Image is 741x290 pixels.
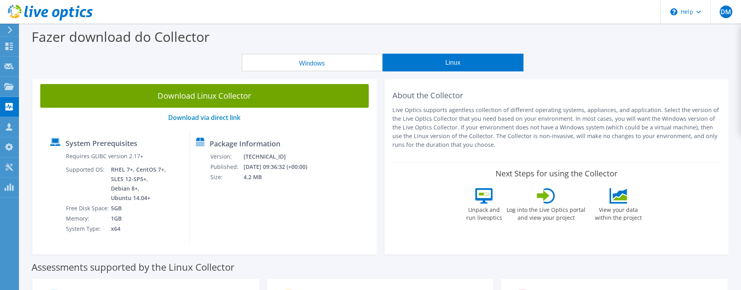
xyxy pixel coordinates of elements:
[66,139,137,147] label: System Prerequisites
[383,54,523,71] button: Linux
[243,152,317,162] td: [TECHNICAL_ID]
[66,224,111,234] td: System Type:
[66,152,143,160] label: Requires GLIBC version 2.17+
[466,204,502,222] label: Unpack and run liveoptics
[111,165,167,203] td: RHEL 7+, CentOS 7+, SLES 12-SP5+, Debian 8+, Ubuntu 14.04+
[243,172,317,182] td: 4.2 MB
[392,106,721,149] p: Live Optics supports agentless collection of different operating systems, appliances, and applica...
[66,213,111,224] td: Memory:
[495,169,617,178] label: Next Steps for using the Collector
[32,263,234,271] label: Assessments supported by the Linux Collector
[506,204,586,222] label: Log into the Live Optics portal and view your project
[590,204,647,222] label: View your data within the project
[66,165,111,203] td: Supported OS:
[210,152,243,162] td: Version:
[40,84,369,108] a: Download Linux Collector
[111,224,167,234] td: x64
[111,213,167,224] td: 1GB
[720,6,732,18] span: DM
[242,54,383,71] button: Windows
[32,28,210,46] label: Fazer download do Collector
[66,203,111,213] td: Free Disk Space:
[168,113,240,122] a: Download via direct link
[210,172,243,182] td: Size:
[210,162,243,172] td: Published:
[210,140,280,148] label: Package Information
[243,162,317,172] td: [DATE] 09:36:32 (+00:00)
[111,203,167,213] td: 5GB
[392,91,721,100] h2: About the Collector
[670,8,677,15] svg: \n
